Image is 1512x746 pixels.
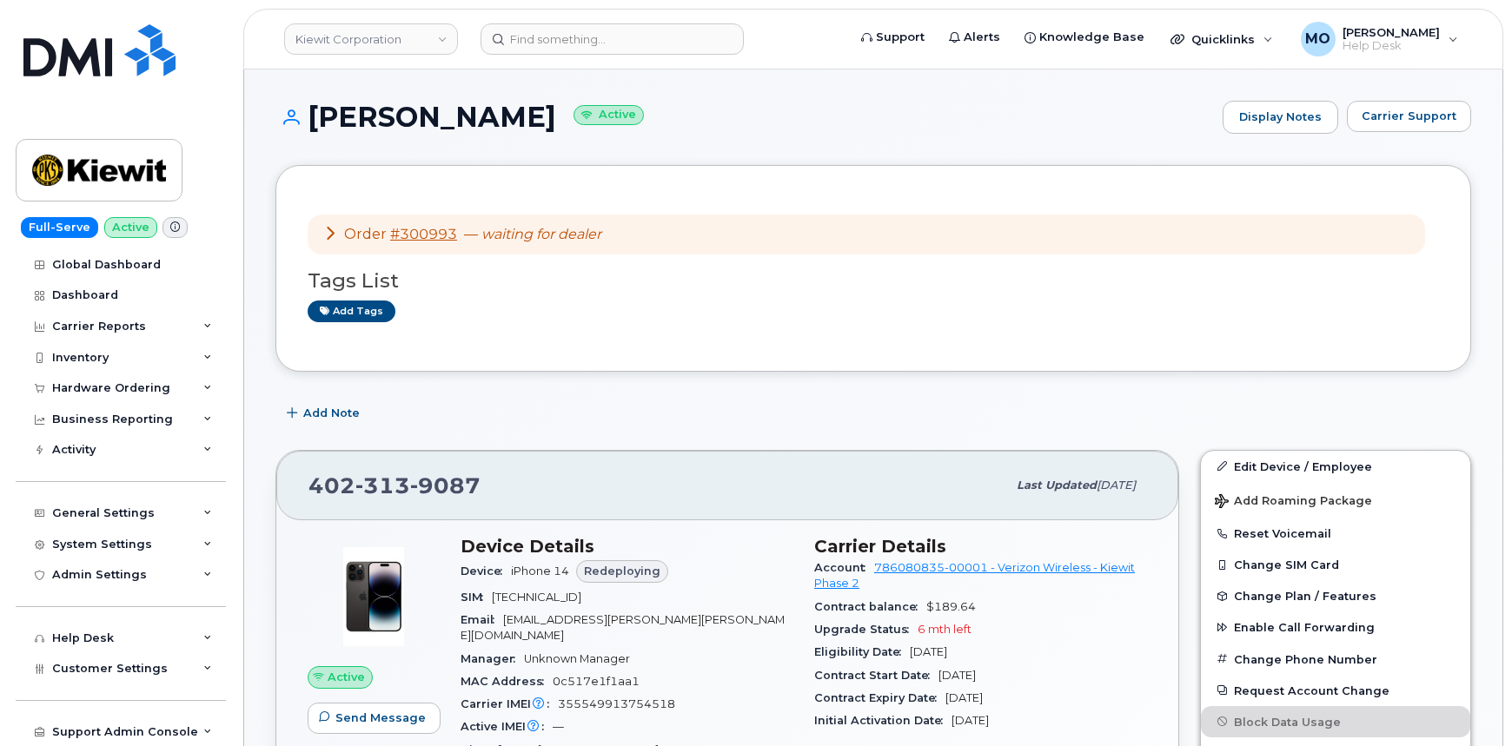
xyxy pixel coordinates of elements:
[952,714,989,727] span: [DATE]
[481,226,601,242] em: waiting for dealer
[814,561,874,574] span: Account
[511,564,569,578] span: iPhone 14
[461,536,793,557] h3: Device Details
[1347,101,1471,132] button: Carrier Support
[461,613,785,642] span: [EMAIL_ADDRESS][PERSON_NAME][PERSON_NAME][DOMAIN_NAME]
[814,645,910,658] span: Eligibility Date
[910,645,947,658] span: [DATE]
[461,675,553,688] span: MAC Address
[524,652,630,665] span: Unknown Manager
[1201,518,1470,549] button: Reset Voicemail
[926,600,976,613] span: $189.64
[308,703,441,734] button: Send Message
[461,697,558,710] span: Carrier IMEI
[322,545,426,649] img: image20231002-3703462-njx0qo.jpeg
[1201,644,1470,675] button: Change Phone Number
[308,472,481,498] span: 402
[1201,675,1470,706] button: Request Account Change
[938,669,976,682] span: [DATE]
[303,405,360,421] span: Add Note
[814,623,918,636] span: Upgrade Status
[461,564,511,578] span: Device
[1097,479,1136,492] span: [DATE]
[1201,580,1470,611] button: Change Plan / Features
[461,591,492,604] span: SIM
[464,226,601,242] span: —
[584,563,660,579] span: Redeploying
[1223,101,1338,134] a: Display Notes
[328,669,365,685] span: Active
[461,720,553,733] span: Active IMEI
[308,270,1439,292] h3: Tags List
[1201,611,1470,643] button: Enable Call Forwarding
[1362,108,1456,124] span: Carrier Support
[344,226,387,242] span: Order
[1201,451,1470,482] a: Edit Device / Employee
[814,536,1147,557] h3: Carrier Details
[814,691,945,704] span: Contract Expiry Date
[814,561,1135,590] a: 786080835-00001 - Verizon Wireless - Kiewit Phase 2
[1215,494,1372,511] span: Add Roaming Package
[461,613,503,626] span: Email
[814,600,926,613] span: Contract balance
[1017,479,1097,492] span: Last updated
[814,669,938,682] span: Contract Start Date
[461,652,524,665] span: Manager
[335,710,426,726] span: Send Message
[1234,621,1375,634] span: Enable Call Forwarding
[553,675,640,688] span: 0c517e1f1aa1
[355,472,410,498] span: 313
[410,472,481,498] span: 9087
[275,398,375,429] button: Add Note
[1234,590,1376,603] span: Change Plan / Features
[1201,482,1470,518] button: Add Roaming Package
[574,105,644,125] small: Active
[1201,706,1470,737] button: Block Data Usage
[492,591,581,604] span: [TECHNICAL_ID]
[1201,549,1470,580] button: Change SIM Card
[814,714,952,727] span: Initial Activation Date
[390,226,457,242] a: #300993
[945,691,983,704] span: [DATE]
[918,623,972,636] span: 6 mth left
[553,720,564,733] span: —
[275,102,1214,132] h1: [PERSON_NAME]
[558,697,675,710] span: 355549913754518
[308,300,395,322] a: Add tags
[1436,670,1499,733] iframe: Messenger Launcher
